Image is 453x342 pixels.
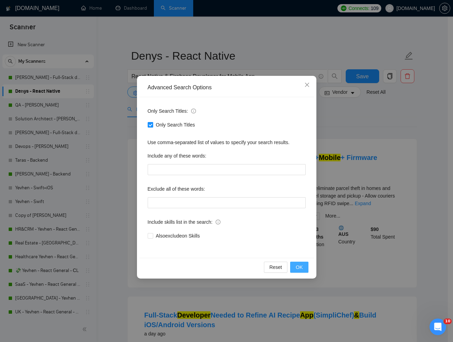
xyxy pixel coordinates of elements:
[148,150,206,161] label: Include any of these words:
[216,220,220,224] span: info-circle
[148,107,196,115] span: Only Search Titles:
[264,262,288,273] button: Reset
[269,263,282,271] span: Reset
[430,319,446,335] iframe: Intercom live chat
[153,121,198,129] span: Only Search Titles
[296,263,303,271] span: OK
[298,76,316,94] button: Close
[444,319,452,324] span: 10
[304,82,310,88] span: close
[148,84,306,91] div: Advanced Search Options
[148,183,205,194] label: Exclude all of these words:
[290,262,308,273] button: OK
[153,232,203,240] span: Also exclude on Skills
[191,109,196,113] span: info-circle
[148,218,220,226] span: Include skills list in the search:
[148,139,306,146] div: Use comma-separated list of values to specify your search results.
